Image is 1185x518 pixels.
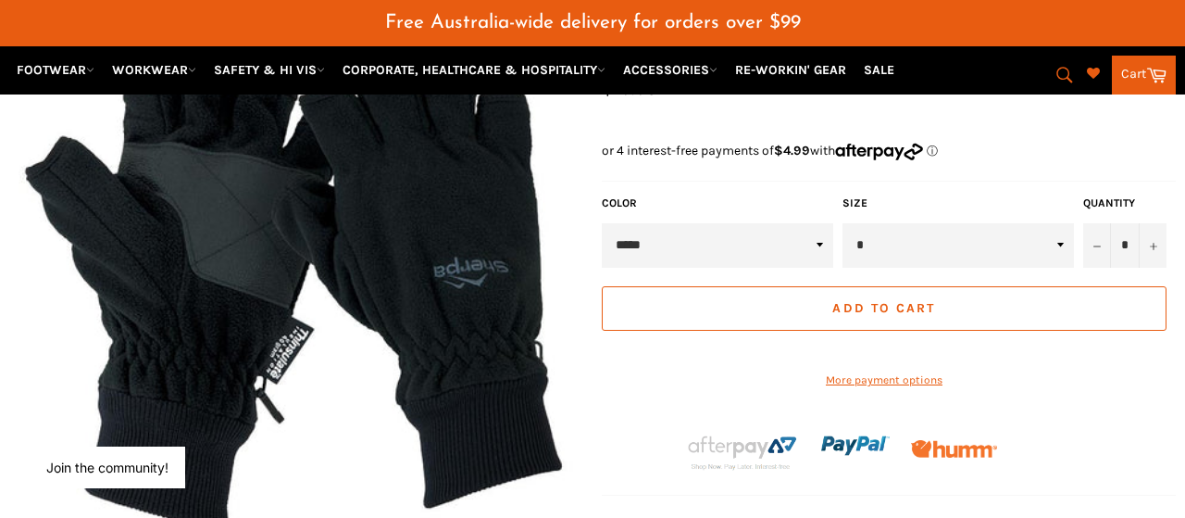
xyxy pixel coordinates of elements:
a: More payment options [602,373,1166,388]
button: Increase item quantity by one [1139,223,1166,268]
button: Join the community! [46,460,168,475]
img: Humm_core_logo_RGB-01_300x60px_small_195d8312-4386-4de7-b182-0ef9b6303a37.png [911,440,997,458]
a: FOOTWEAR [9,54,102,86]
img: paypal.png [821,411,890,480]
label: Color [602,196,833,211]
a: SAFETY & HI VIS [206,54,332,86]
span: Add to Cart [832,300,935,316]
label: Size [842,196,1074,211]
a: SALE [856,54,902,86]
button: Reduce item quantity by one [1083,223,1111,268]
a: RE-WORKIN' GEAR [728,54,854,86]
button: Add to Cart [602,286,1166,331]
a: CORPORATE, HEALTHCARE & HOSPITALITY [335,54,613,86]
label: Quantity [1083,196,1166,211]
img: Afterpay-Logo-on-dark-bg_large.png [685,433,800,472]
span: Free Australia-wide delivery for orders over $99 [385,13,801,32]
a: WORKWEAR [105,54,204,86]
a: Cart [1112,56,1176,95]
a: ACCESSORIES [616,54,725,86]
